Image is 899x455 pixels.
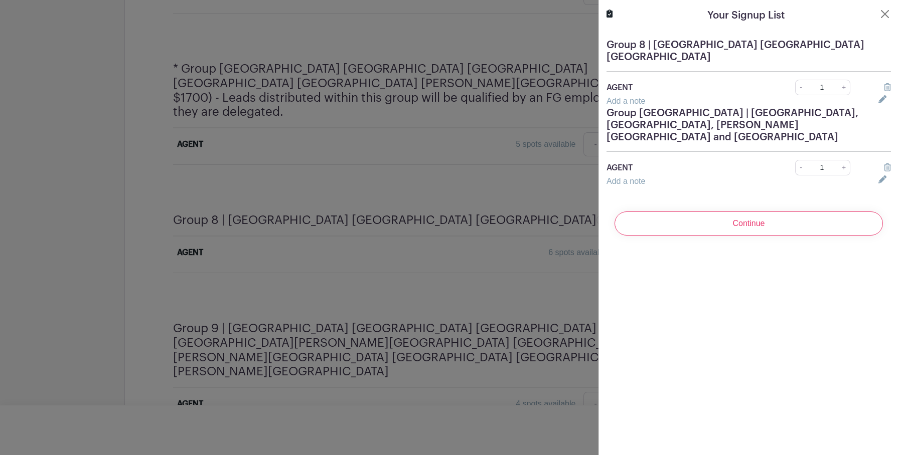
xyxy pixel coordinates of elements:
a: + [838,160,850,175]
a: - [795,80,806,95]
a: + [838,80,850,95]
h5: Your Signup List [707,8,785,23]
a: Add a note [607,177,645,185]
button: Close [879,8,891,20]
a: Add a note [607,97,645,105]
h5: Group [GEOGRAPHIC_DATA] | [GEOGRAPHIC_DATA], [GEOGRAPHIC_DATA], [PERSON_NAME][GEOGRAPHIC_DATA] an... [607,107,891,143]
p: AGENT [607,82,768,94]
h5: Group 8 | [GEOGRAPHIC_DATA] [GEOGRAPHIC_DATA] [GEOGRAPHIC_DATA] [607,39,891,63]
a: - [795,160,806,175]
p: AGENT [607,162,768,174]
input: Continue [615,211,883,236]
